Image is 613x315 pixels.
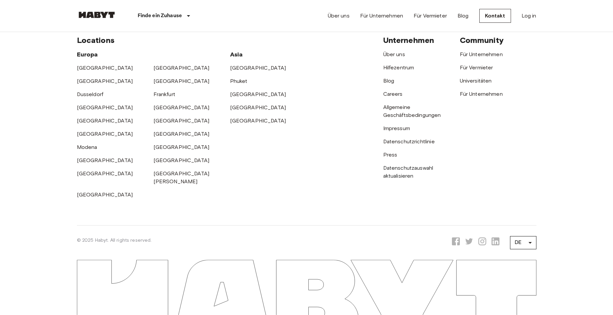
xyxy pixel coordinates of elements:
[479,9,511,23] a: Kontakt
[153,157,210,163] a: [GEOGRAPHIC_DATA]
[230,65,286,71] a: [GEOGRAPHIC_DATA]
[77,91,104,97] a: Dusseldorf
[77,65,133,71] a: [GEOGRAPHIC_DATA]
[153,65,210,71] a: [GEOGRAPHIC_DATA]
[383,104,441,118] a: Allgemeine Geschäftsbedingungen
[383,138,435,145] a: Datenschutzrichtlinie
[153,104,210,111] a: [GEOGRAPHIC_DATA]
[460,64,493,71] a: Für Vermieter
[153,78,210,84] a: [GEOGRAPHIC_DATA]
[153,91,175,97] a: Frankfurt
[77,118,133,124] a: [GEOGRAPHIC_DATA]
[460,91,503,97] a: Für Unternehmen
[458,12,469,20] a: Blog
[77,170,133,177] a: [GEOGRAPHIC_DATA]
[460,35,504,45] span: Community
[460,78,492,84] a: Universitäten
[383,91,403,97] a: Careers
[77,144,97,150] a: Modena
[360,12,403,20] a: Für Unternehmen
[153,170,210,185] a: [GEOGRAPHIC_DATA][PERSON_NAME]
[230,91,286,97] a: [GEOGRAPHIC_DATA]
[383,51,405,57] a: Über uns
[153,144,210,150] a: [GEOGRAPHIC_DATA]
[460,51,503,57] a: Für Unternehmen
[383,78,394,84] a: Blog
[414,12,447,20] a: Für Vermieter
[383,64,414,71] a: Hilfezentrum
[153,131,210,137] a: [GEOGRAPHIC_DATA]
[77,78,133,84] a: [GEOGRAPHIC_DATA]
[77,104,133,111] a: [GEOGRAPHIC_DATA]
[383,125,410,131] a: Impressum
[230,78,248,84] a: Phuket
[77,157,133,163] a: [GEOGRAPHIC_DATA]
[153,118,210,124] a: [GEOGRAPHIC_DATA]
[230,104,286,111] a: [GEOGRAPHIC_DATA]
[138,12,182,20] p: Finde ein Zuhause
[77,51,98,58] span: Europa
[77,237,152,243] span: © 2025 Habyt. All rights reserved.
[383,165,433,179] a: Datenschutzauswahl aktualisieren
[77,192,133,198] a: [GEOGRAPHIC_DATA]
[77,35,115,45] span: Locations
[230,51,243,58] span: Asia
[522,12,536,20] a: Log in
[77,131,133,137] a: [GEOGRAPHIC_DATA]
[510,233,536,252] div: DE
[77,12,117,18] img: Habyt
[383,35,434,45] span: Unternehmen
[328,12,350,20] a: Über uns
[383,152,397,158] a: Press
[230,118,286,124] a: [GEOGRAPHIC_DATA]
